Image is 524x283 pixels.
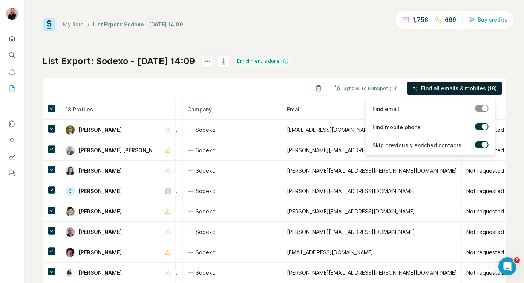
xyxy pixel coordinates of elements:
span: Find all emails & mobiles (18) [421,85,497,92]
img: Avatar [66,207,75,216]
span: Sodexo [196,187,216,195]
span: Sodexo [196,126,216,134]
span: Not requested [466,188,504,194]
span: Sodexo [196,228,216,236]
span: Company [187,106,212,113]
span: Not requested [466,208,504,215]
img: Avatar [6,8,18,20]
img: Avatar [66,227,75,237]
span: Email [287,106,301,113]
span: [PERSON_NAME] [78,269,122,277]
img: company-logo [187,147,193,153]
button: Sync all to HubSpot (18) [329,83,403,94]
button: Find all emails & mobiles (18) [407,82,502,95]
span: Skip previously enriched contacts [372,142,461,149]
img: company-logo [187,249,193,255]
span: [PERSON_NAME] [78,167,122,175]
button: Feedback [6,167,18,180]
iframe: Intercom live chat [498,257,516,275]
img: company-logo [187,168,193,174]
img: company-logo [187,270,193,276]
img: company-logo [187,209,193,215]
button: Use Surfe on LinkedIn [6,117,18,130]
img: Avatar [66,166,75,175]
img: Avatar [66,268,75,277]
span: [EMAIL_ADDRESS][DOMAIN_NAME] [287,249,373,255]
img: company-logo [187,127,193,133]
img: company-logo [187,188,193,194]
button: Enrich CSV [6,65,18,79]
button: Buy credits [469,14,507,25]
button: Use Surfe API [6,133,18,147]
span: [EMAIL_ADDRESS][DOMAIN_NAME] [287,127,373,133]
span: Not requested [466,229,504,235]
span: [PERSON_NAME][EMAIL_ADDRESS][DOMAIN_NAME] [287,188,415,194]
span: Find mobile phone [372,124,421,131]
img: Avatar [66,146,75,155]
p: 1,756 [412,15,428,24]
span: [PERSON_NAME][EMAIL_ADDRESS][PERSON_NAME][DOMAIN_NAME] [287,269,457,276]
span: 18 Profiles [66,106,93,113]
img: Avatar [66,125,75,135]
div: C [66,187,75,196]
span: Find email [372,105,399,113]
div: Enrichment is done [235,57,291,66]
span: Sodexo [196,269,216,277]
span: [PERSON_NAME] [78,187,122,195]
span: [PERSON_NAME][EMAIL_ADDRESS][DOMAIN_NAME] [287,147,415,153]
a: My lists [63,21,84,28]
span: [PERSON_NAME] [78,208,122,215]
img: company-logo [187,229,193,235]
span: [PERSON_NAME][EMAIL_ADDRESS][PERSON_NAME][DOMAIN_NAME] [287,167,457,174]
h1: List Export: Sodexo - [DATE] 14:09 [43,55,195,67]
span: Not requested [466,269,504,276]
img: Avatar [66,248,75,257]
button: My lists [6,82,18,95]
span: Not requested [466,249,504,255]
span: [PERSON_NAME] [PERSON_NAME] [78,147,157,154]
button: actions [202,55,214,67]
span: [PERSON_NAME][EMAIL_ADDRESS][DOMAIN_NAME] [287,229,415,235]
span: Sodexo [196,147,216,154]
div: List Export: Sodexo - [DATE] 14:09 [93,21,183,28]
img: Surfe Logo [43,18,55,31]
button: Search [6,48,18,62]
button: Dashboard [6,150,18,164]
button: Quick start [6,32,18,45]
span: [PERSON_NAME] [78,228,122,236]
span: Sodexo [196,208,216,215]
li: / [87,21,89,28]
span: Sodexo [196,249,216,256]
span: [PERSON_NAME] [78,249,122,256]
span: 2 [514,257,520,263]
span: [PERSON_NAME][EMAIL_ADDRESS][DOMAIN_NAME] [287,208,415,215]
span: Sodexo [196,167,216,175]
span: [PERSON_NAME] [78,126,122,134]
p: 669 [445,15,456,24]
span: Not requested [466,167,504,174]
